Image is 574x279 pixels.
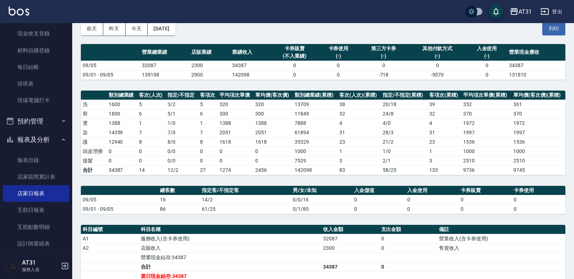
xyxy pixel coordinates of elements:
[352,204,406,214] td: 0
[81,243,139,253] td: A2
[81,204,158,214] td: 09/01 - 09/05
[139,262,321,271] td: 合計
[81,118,107,128] td: 燙
[253,165,293,175] td: 2456
[107,156,137,165] td: 0
[381,137,427,147] td: 21 / 2
[379,262,438,271] td: 0
[6,259,20,273] img: Person
[461,137,512,147] td: 1536
[512,195,565,204] td: 0
[321,234,379,243] td: 32087
[271,70,318,79] td: 0
[321,262,379,271] td: 34387
[427,156,461,165] td: 3
[166,118,198,128] td: 1 / 0
[321,243,379,253] td: 2300
[273,52,316,60] div: (不入業績)
[81,44,565,80] table: a dense table
[166,165,198,175] td: 12/2
[81,137,107,147] td: 護
[320,52,357,60] div: (-)
[190,61,230,70] td: 2300
[158,186,200,195] th: 總客數
[507,70,565,79] td: 131810
[410,52,465,60] div: (-)
[166,137,198,147] td: 8 / 0
[408,70,466,79] td: -9570
[291,195,352,204] td: 0/0/16
[3,235,69,252] a: 設計師業績表
[381,100,427,109] td: 20 / 18
[410,45,465,52] div: 其他付款方式
[461,109,512,118] td: 370
[107,118,137,128] td: 1388
[427,137,461,147] td: 23
[459,186,512,195] th: 卡券販賣
[198,91,218,100] th: 客項次
[3,219,69,235] a: 互助點數明細
[318,61,359,70] td: 0
[3,112,69,131] button: 預約管理
[81,225,139,234] th: 科目編號
[198,128,218,137] td: 7
[320,45,357,52] div: 卡券使用
[291,204,352,214] td: 0/1/85
[512,128,565,137] td: 1997
[405,195,459,204] td: 0
[381,156,427,165] td: 2 / 1
[81,128,107,137] td: 染
[218,165,253,175] td: 1274
[198,109,218,118] td: 6
[230,61,271,70] td: 34387
[198,165,218,175] td: 27
[512,118,565,128] td: 1972
[512,204,565,214] td: 0
[218,100,253,109] td: 320
[218,118,253,128] td: 1388
[518,7,532,16] div: AT31
[81,100,107,109] td: 洗
[338,100,381,109] td: 38
[253,91,293,100] th: 單均價(客次價)
[338,147,381,156] td: 1
[381,118,427,128] td: 4 / 0
[198,100,218,109] td: 5
[81,186,565,214] table: a dense table
[81,156,107,165] td: 接髮
[3,25,69,42] a: 現金收支登錄
[427,147,461,156] td: 1
[507,61,565,70] td: 34387
[437,225,565,234] th: 備註
[253,100,293,109] td: 320
[3,130,69,149] button: 報表及分析
[107,147,137,156] td: 0
[137,118,166,128] td: 1
[321,225,379,234] th: 收入金額
[230,70,271,79] td: 142098
[405,204,459,214] td: 0
[466,61,507,70] td: 0
[293,165,338,175] td: 142098
[230,44,271,61] th: 業績收入
[338,118,381,128] td: 4
[81,165,107,175] td: 合計
[3,252,69,269] a: 設計師日報表
[512,91,565,100] th: 單均價(客次價)(累積)
[139,243,321,253] td: 店販收入
[427,91,461,100] th: 客項次(累積)
[81,91,565,175] table: a dense table
[461,91,512,100] th: 平均項次單價(累積)
[137,91,166,100] th: 客次(人次)
[107,128,137,137] td: 14359
[137,165,166,175] td: 14
[489,4,503,19] button: save
[137,109,166,118] td: 6
[379,243,438,253] td: 0
[218,109,253,118] td: 300
[22,259,59,266] h5: AT31
[198,147,218,156] td: 0
[137,100,166,109] td: 5
[3,42,69,59] a: 材料自購登錄
[273,45,316,52] div: 卡券販賣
